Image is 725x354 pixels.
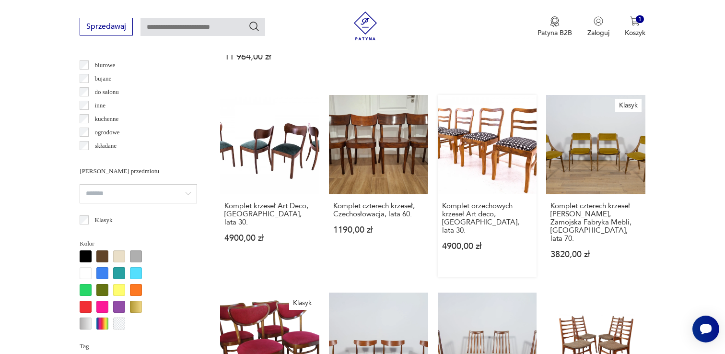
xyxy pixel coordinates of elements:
p: Kolor [80,238,197,249]
h3: Komplet czterech krzeseł, Czechosłowacja, lata 60. [333,202,424,218]
img: Ikonka użytkownika [594,16,603,26]
iframe: Smartsupp widget button [692,316,719,342]
a: Komplet orzechowych krzeseł Art deco, Polska, lata 30.Komplet orzechowych krzeseł Art deco, [GEOG... [438,95,537,277]
p: 1190,00 zł [333,226,424,234]
p: 4900,00 zł [224,234,315,242]
button: Szukaj [248,21,260,32]
p: 4900,00 zł [442,242,533,250]
p: kuchenne [95,114,119,124]
p: 11 964,00 zł [224,53,315,61]
a: KlasykKomplet czterech krzeseł Skoczek, Zamojska Fabryka Mebli, Polska, lata 70.Komplet czterech ... [546,95,645,277]
button: Sprzedawaj [80,18,133,35]
p: Zaloguj [587,28,609,37]
h3: Komplet czterech krzeseł [PERSON_NAME], Zamojska Fabryka Mebli, [GEOGRAPHIC_DATA], lata 70. [550,202,641,243]
img: Ikona koszyka [630,16,640,26]
p: inne [95,100,105,111]
p: biurowe [95,60,116,71]
p: do salonu [95,87,119,97]
p: Tag [80,341,197,352]
img: Ikona medalu [550,16,560,27]
a: Sprzedawaj [80,24,133,31]
p: Patyna B2B [538,28,572,37]
h3: Komplet orzechowych krzeseł Art deco, [GEOGRAPHIC_DATA], lata 30. [442,202,533,235]
p: taboret [95,154,112,165]
img: Patyna - sklep z meblami i dekoracjami vintage [351,12,380,40]
h3: Komplet krzeseł Art Deco, [GEOGRAPHIC_DATA], lata 30. [224,202,315,226]
p: [PERSON_NAME] przedmiotu [80,166,197,177]
p: składane [95,141,117,151]
a: Komplet krzeseł Art Deco, Polska, lata 30.Komplet krzeseł Art Deco, [GEOGRAPHIC_DATA], lata 30.49... [220,95,319,277]
p: 3820,00 zł [550,250,641,259]
button: Patyna B2B [538,16,572,37]
a: Ikona medaluPatyna B2B [538,16,572,37]
a: Komplet czterech krzeseł, Czechosłowacja, lata 60.Komplet czterech krzeseł, Czechosłowacja, lata ... [329,95,428,277]
button: Zaloguj [587,16,609,37]
button: 1Koszyk [625,16,645,37]
p: Klasyk [95,215,113,225]
p: ogrodowe [95,127,120,138]
div: 1 [636,15,644,24]
p: Koszyk [625,28,645,37]
p: bujane [95,73,112,84]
